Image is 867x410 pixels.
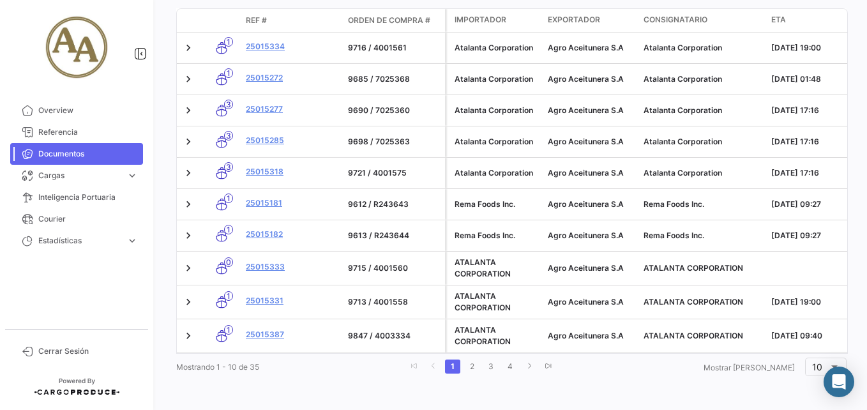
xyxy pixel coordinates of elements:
div: [DATE] 01:48 [771,73,857,85]
a: Expand/Collapse Row [182,296,195,308]
span: 3 [224,162,233,172]
div: ATALANTA CORPORATION [455,291,538,314]
span: 1 [224,325,233,335]
div: 9847 / 4003334 [348,330,440,342]
span: ATALANTA CORPORATION [644,331,743,340]
div: Agro Aceitunera S.A [548,73,633,85]
a: Referencia [10,121,143,143]
a: 25015277 [246,103,338,115]
span: Exportador [548,14,600,26]
div: Rema Foods Inc. [455,230,538,241]
a: Expand/Collapse Row [182,167,195,179]
span: Rema Foods Inc. [644,199,704,209]
div: [DATE] 17:16 [771,105,857,116]
span: 0 [224,257,233,267]
a: 25015333 [246,261,338,273]
div: 9612 / R243643 [348,199,440,210]
a: 1 [445,360,460,374]
img: d85fbf23-fa35-483a-980e-3848878eb9e8.jpg [45,15,109,79]
a: 25015387 [246,329,338,340]
a: 3 [483,360,499,374]
a: Inteligencia Portuaria [10,186,143,208]
a: 4 [502,360,518,374]
div: 9690 / 7025360 [348,105,440,116]
datatable-header-cell: Importador [447,9,543,32]
div: [DATE] 19:00 [771,296,857,308]
div: Atalanta Corporation [455,73,538,85]
div: [DATE] 09:40 [771,330,857,342]
div: 9613 / R243644 [348,230,440,241]
a: Courier [10,208,143,230]
datatable-header-cell: Orden de Compra # [343,10,445,31]
a: 25015334 [246,41,338,52]
div: Atalanta Corporation [455,42,538,54]
span: expand_more [126,235,138,247]
span: Atalanta Corporation [644,137,722,146]
span: Atalanta Corporation [644,74,722,84]
a: 25015181 [246,197,338,209]
span: Consignatario [644,14,707,26]
div: Atalanta Corporation [455,167,538,179]
div: 9715 / 4001560 [348,262,440,274]
div: Agro Aceitunera S.A [548,105,633,116]
div: Agro Aceitunera S.A [548,199,633,210]
div: [DATE] 17:16 [771,136,857,148]
a: 25015285 [246,135,338,146]
span: Atalanta Corporation [644,43,722,52]
a: Expand/Collapse Row [182,135,195,148]
div: [DATE] 17:16 [771,167,857,179]
span: 1 [224,225,233,234]
a: 2 [464,360,479,374]
a: Expand/Collapse Row [182,198,195,211]
a: go to first page [407,360,422,374]
div: [DATE] 09:27 [771,230,857,241]
span: Cerrar Sesión [38,345,138,357]
a: go to last page [541,360,556,374]
span: expand_more [126,170,138,181]
div: [DATE] 09:27 [771,199,857,210]
div: 9698 / 7025363 [348,136,440,148]
div: ATALANTA CORPORATION [455,257,538,280]
div: Atalanta Corporation [455,105,538,116]
a: Expand/Collapse Row [182,73,195,86]
a: 25015182 [246,229,338,240]
span: ATALANTA CORPORATION [644,263,743,273]
div: ATALANTA CORPORATION [455,324,538,347]
datatable-header-cell: Exportador [543,9,638,32]
div: Agro Aceitunera S.A [548,330,633,342]
div: Agro Aceitunera S.A [548,296,633,308]
datatable-header-cell: Ref # [241,10,343,31]
datatable-header-cell: ETA [766,9,862,32]
datatable-header-cell: Modo de Transporte [202,15,241,26]
a: 25015318 [246,166,338,178]
span: Referencia [38,126,138,138]
div: Abrir Intercom Messenger [824,367,854,397]
a: go to next page [522,360,537,374]
span: ETA [771,14,786,26]
span: Importador [455,14,506,26]
span: Mostrar [PERSON_NAME] [704,363,795,372]
li: page 1 [443,356,462,377]
div: 9713 / 4001558 [348,296,440,308]
span: Overview [38,105,138,116]
div: 9685 / 7025368 [348,73,440,85]
span: ATALANTA CORPORATION [644,297,743,307]
span: Cargas [38,170,121,181]
div: Agro Aceitunera S.A [548,136,633,148]
a: Documentos [10,143,143,165]
span: Orden de Compra # [348,15,430,26]
span: 10 [812,361,822,372]
span: 1 [224,37,233,47]
div: Agro Aceitunera S.A [548,167,633,179]
span: 3 [224,100,233,109]
span: Inteligencia Portuaria [38,192,138,203]
span: Atalanta Corporation [644,105,722,115]
a: Expand/Collapse Row [182,330,195,342]
div: Atalanta Corporation [455,136,538,148]
a: Expand/Collapse Row [182,262,195,275]
li: page 2 [462,356,481,377]
div: Agro Aceitunera S.A [548,230,633,241]
li: page 4 [501,356,520,377]
div: 9721 / 4001575 [348,167,440,179]
div: Agro Aceitunera S.A [548,262,633,274]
